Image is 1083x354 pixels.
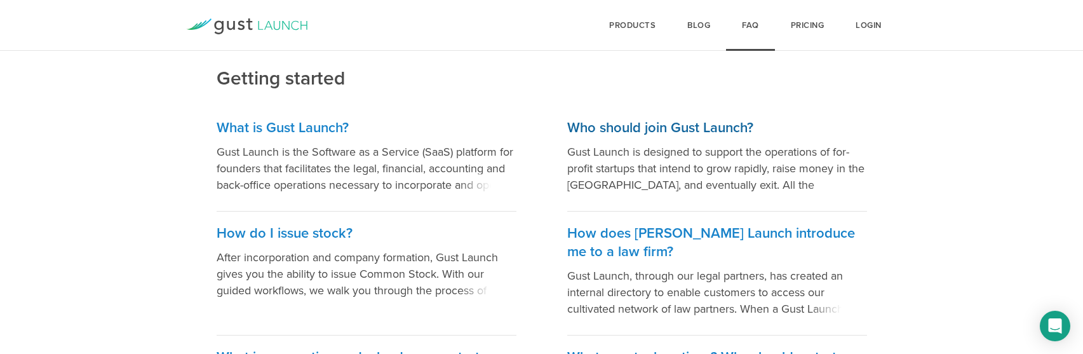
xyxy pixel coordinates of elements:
[217,119,516,137] h3: What is Gust Launch?
[217,212,516,336] a: How do I issue stock? After incorporation and company formation, Gust Launch gives you the abilit...
[217,224,516,243] h3: How do I issue stock?
[567,212,867,336] a: How does [PERSON_NAME] Launch introduce me to a law firm? Gust Launch, through our legal partners...
[567,224,867,261] h3: How does [PERSON_NAME] Launch introduce me to a law firm?
[1040,311,1070,341] div: Open Intercom Messenger
[567,119,867,137] h3: Who should join Gust Launch?
[217,249,516,299] p: After incorporation and company formation, Gust Launch gives you the ability to issue Common Stoc...
[217,106,516,212] a: What is Gust Launch? Gust Launch is the Software as a Service (SaaS) platform for founders that f...
[567,268,867,317] p: Gust Launch, through our legal partners, has created an internal directory to enable customers to...
[567,144,867,193] p: Gust Launch is designed to support the operations of for-profit startups that intend to grow rapi...
[217,144,516,193] p: Gust Launch is the Software as a Service (SaaS) platform for founders that facilitates the legal,...
[567,106,867,212] a: Who should join Gust Launch? Gust Launch is designed to support the operations of for-profit star...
